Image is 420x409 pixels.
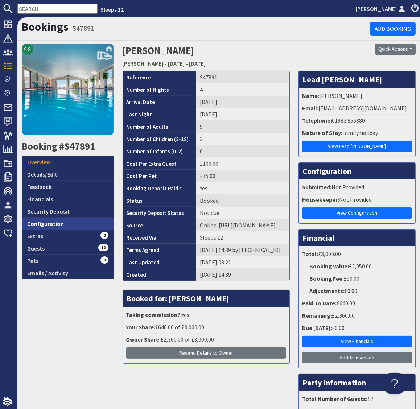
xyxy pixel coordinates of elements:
[123,244,197,256] th: Terms Agreed
[309,263,349,270] strong: Booking Value:
[301,322,413,334] li: £0.00
[302,92,319,99] strong: Name:
[196,96,289,108] td: [DATE]
[123,290,290,307] h3: Booked for: [PERSON_NAME]
[302,299,337,307] strong: Paid To Date:
[302,196,339,203] strong: Housekeeper:
[375,44,416,55] button: Quick Actions
[126,336,161,343] strong: Owner Share:
[22,20,69,34] a: Bookings
[179,350,233,356] span: Resend Details to Owner
[301,393,413,405] li: 12
[126,323,156,331] strong: Your Share:
[384,373,405,394] iframe: Toggle Customer Support
[123,256,197,268] th: Last Updated
[302,250,318,257] strong: Total:
[98,244,108,251] span: 12
[123,182,197,194] th: Booking Deposit Paid?
[299,230,415,246] h3: Financial
[22,242,114,255] a: Guests12
[302,183,332,191] strong: Submitted:
[196,207,289,219] td: Not due
[196,83,289,96] td: 4
[123,96,197,108] th: Arrival Date
[301,194,413,206] li: Not Provided
[301,248,413,260] li: £3,000.00
[22,205,114,218] a: Security Deposit
[196,133,289,145] td: 3
[22,267,114,279] a: Emails / Activity
[302,312,332,319] strong: Remaining:
[299,71,415,88] h3: Lead [PERSON_NAME]
[196,256,289,268] td: [DATE] 08:21
[123,145,197,157] th: Number of Infants (0-2)
[22,255,114,267] a: Pets0
[301,181,413,194] li: Not Provided
[168,60,206,67] a: [DATE] - [DATE]
[196,145,289,157] td: 0
[22,44,114,136] img: Shires's icon
[123,219,197,231] th: Source
[196,182,289,194] td: Yes
[196,157,289,170] td: £100.00
[126,311,182,318] strong: Taking commission?:
[3,397,12,406] img: staytech_i_w-64f4e8e9ee0a9c174fd5317b4b171b261742d2d393467e5bdba4413f4f884c10.svg
[22,168,114,181] a: Details/Edit
[302,104,318,112] strong: Email:
[302,117,332,124] strong: Telephone:
[24,45,31,54] span: 9.8
[196,219,289,231] td: Online: https://www.google.co.uk/
[302,129,342,136] strong: Nature of Stay:
[301,310,413,322] li: £2,360.00
[196,170,289,182] td: £75.00
[301,297,413,310] li: £640.00
[302,395,367,402] strong: Total Number of Guests:
[123,44,315,69] h2: [PERSON_NAME]
[302,207,412,219] a: View Configuration
[301,102,413,115] li: [EMAIL_ADDRESS][DOMAIN_NAME]
[22,193,114,205] a: Financials
[100,256,108,264] span: 0
[123,231,197,244] th: Received Via
[22,230,114,242] a: Extras0
[196,194,289,207] td: Booked
[125,309,288,321] li: Yes
[302,324,332,331] strong: Due [DATE]:
[123,194,197,207] th: Status
[123,120,197,133] th: Number of Adults
[165,60,167,67] span: -
[100,6,124,13] a: Sleeps 12
[123,207,197,219] th: Security Deposit Status
[355,4,407,13] a: [PERSON_NAME]
[196,231,289,244] td: Sleeps 12
[309,275,344,282] strong: Booking Fee:
[299,374,415,391] h3: Party Information
[22,156,114,168] a: Overview
[196,120,289,133] td: 9
[196,244,289,256] td: [DATE] 14:39 by [TECHNICAL_ID]
[370,22,416,36] a: Add Booking
[125,321,288,334] li: £640.00 of £3,000.00
[123,108,197,120] th: Last Night
[301,285,413,297] li: £0.00
[69,24,94,33] small: - S47891
[301,260,413,273] li: £2,950.00
[125,334,288,346] li: £2,360.00 of £3,000.00
[301,90,413,102] li: [PERSON_NAME]
[123,83,197,96] th: Number of Nights
[22,181,114,193] a: Feedback
[196,268,289,281] td: [DATE] 14:39
[17,4,98,14] input: SEARCH
[302,336,412,347] a: View Financials
[123,268,197,281] th: Created
[160,248,166,253] i: Agreements were checked at the time of signing booking terms:<br>- I AGREE to take out appropriat...
[126,347,287,359] button: Resend Details to Owner
[123,60,164,67] a: [PERSON_NAME]
[301,127,413,139] li: Family holiday
[22,44,114,141] a: 9.8
[301,273,413,285] li: £50.00
[123,71,197,83] th: Reference
[196,108,289,120] td: [DATE]
[309,287,345,294] strong: Adjustments:
[100,232,108,239] span: 0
